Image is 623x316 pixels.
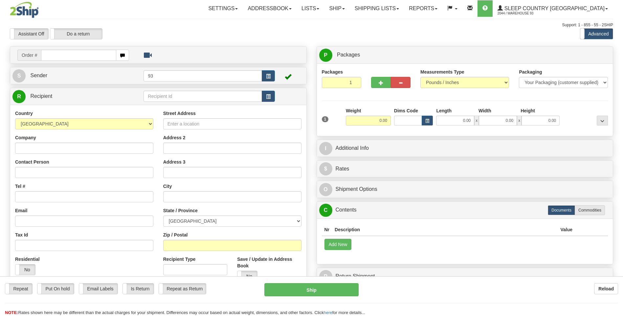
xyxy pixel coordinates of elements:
[322,69,343,75] label: Packages
[144,70,262,81] input: Sender Id
[394,107,418,114] label: Dims Code
[521,107,535,114] label: Height
[15,256,40,262] label: Residential
[493,0,613,17] a: Sleep Country [GEOGRAPHIC_DATA] 2044 / Warehouse 93
[15,134,36,141] label: Company
[237,271,257,282] label: No
[322,116,329,122] span: 1
[17,50,41,61] span: Order #
[319,270,611,283] a: RReturn Shipment
[30,93,52,99] span: Recipient
[474,116,479,125] span: x
[319,48,611,62] a: P Packages
[324,0,349,17] a: Ship
[597,116,608,125] div: ...
[517,116,522,125] span: x
[163,159,186,165] label: Address 3
[163,256,196,262] label: Recipient Type
[319,49,332,62] span: P
[324,310,332,315] a: here
[297,0,324,17] a: Lists
[319,270,332,283] span: R
[478,107,491,114] label: Width
[558,224,575,236] th: Value
[5,310,18,315] span: NOTE:
[548,205,575,215] label: Documents
[10,2,39,18] img: logo2044.jpg
[319,204,332,217] span: C
[608,124,622,192] iframe: chat widget
[12,69,26,82] span: S
[10,29,48,39] label: Assistant Off
[243,0,297,17] a: Addressbook
[163,118,301,129] input: Enter a location
[203,0,243,17] a: Settings
[15,232,28,238] label: Tax Id
[237,256,301,269] label: Save / Update in Address Book
[332,224,558,236] th: Description
[498,10,547,17] span: 2044 / Warehouse 93
[575,205,605,215] label: Commodities
[10,22,613,28] div: Support: 1 - 855 - 55 - 2SHIP
[30,73,47,78] span: Sender
[79,283,118,294] label: Email Labels
[503,6,605,11] span: Sleep Country [GEOGRAPHIC_DATA]
[594,283,618,294] button: Reload
[319,183,611,196] a: OShipment Options
[15,207,27,214] label: Email
[12,90,26,103] span: R
[436,107,452,114] label: Length
[15,110,33,117] label: Country
[15,183,25,190] label: Tel #
[12,69,144,82] a: S Sender
[337,52,360,57] span: Packages
[319,203,611,217] a: CContents
[319,142,611,155] a: IAdditional Info
[163,183,172,190] label: City
[163,207,198,214] label: State / Province
[404,0,442,17] a: Reports
[319,162,611,176] a: $Rates
[519,69,542,75] label: Packaging
[5,283,32,294] label: Repeat
[420,69,464,75] label: Measurements Type
[50,29,102,39] label: Do a return
[144,91,262,102] input: Recipient Id
[15,159,49,165] label: Contact Person
[319,162,332,175] span: $
[580,29,613,39] label: Advanced
[15,264,35,275] label: No
[123,283,154,294] label: Is Return
[37,283,74,294] label: Put On hold
[159,283,206,294] label: Repeat as Return
[346,107,361,114] label: Weight
[264,283,358,296] button: Ship
[163,134,186,141] label: Address 2
[598,286,614,291] b: Reload
[163,110,196,117] label: Street Address
[324,239,352,250] button: Add New
[319,142,332,155] span: I
[350,0,404,17] a: Shipping lists
[322,224,332,236] th: Nr
[12,90,129,103] a: R Recipient
[163,232,188,238] label: Zip / Postal
[319,183,332,196] span: O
